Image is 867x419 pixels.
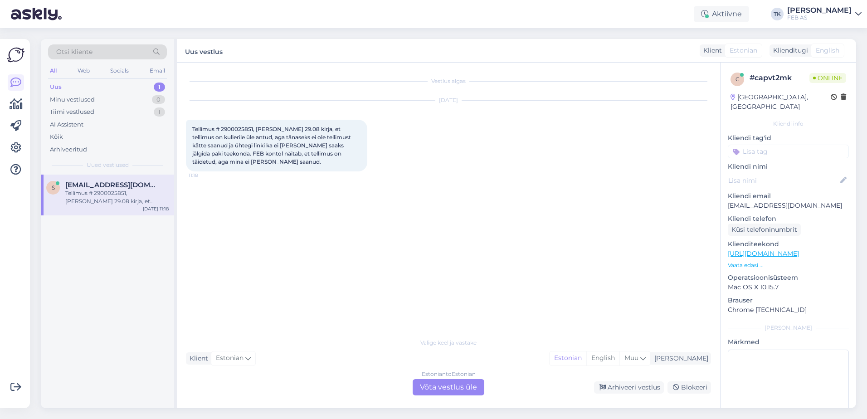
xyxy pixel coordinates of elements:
div: Tellimus # 2900025851, [PERSON_NAME] 29.08 kirja, et tellimus on kullerile üle antud, aga tänasek... [65,189,169,205]
p: Operatsioonisüsteem [728,273,849,283]
div: Estonian to Estonian [422,370,476,378]
div: AI Assistent [50,120,83,129]
div: [PERSON_NAME] [651,354,708,363]
span: c [735,76,740,83]
div: TK [771,8,784,20]
p: Mac OS X 10.15.7 [728,283,849,292]
a: [PERSON_NAME]FEB AS [787,7,862,21]
div: Web [76,65,92,77]
p: Brauser [728,296,849,305]
div: [PERSON_NAME] [728,324,849,332]
div: Võta vestlus üle [413,379,484,395]
span: 11:18 [189,172,223,179]
img: Askly Logo [7,46,24,63]
p: Kliendi nimi [728,162,849,171]
p: Kliendi email [728,191,849,201]
div: Socials [108,65,131,77]
div: Kõik [50,132,63,141]
span: Online [809,73,846,83]
div: [PERSON_NAME] [787,7,852,14]
div: Arhiveeri vestlus [594,381,664,394]
span: Muu [624,354,638,362]
div: Tiimi vestlused [50,107,94,117]
div: 1 [154,107,165,117]
span: Uued vestlused [87,161,129,169]
div: Kliendi info [728,120,849,128]
div: Blokeeri [667,381,711,394]
span: Tellimus # 2900025851, [PERSON_NAME] 29.08 kirja, et tellimus on kullerile üle antud, aga tänasek... [192,126,352,165]
div: Klienditugi [770,46,808,55]
input: Lisa nimi [728,175,838,185]
p: Klienditeekond [728,239,849,249]
div: All [48,65,58,77]
label: Uus vestlus [185,44,223,57]
div: # capvt2mk [750,73,809,83]
span: s [52,184,55,191]
input: Lisa tag [728,145,849,158]
p: Märkmed [728,337,849,347]
span: siljalaht@gmail.com [65,181,160,189]
div: [DATE] 11:18 [143,205,169,212]
div: Valige keel ja vastake [186,339,711,347]
div: FEB AS [787,14,852,21]
div: Email [148,65,167,77]
span: Estonian [216,353,244,363]
div: Vestlus algas [186,77,711,85]
div: Minu vestlused [50,95,95,104]
div: [DATE] [186,96,711,104]
p: Kliendi tag'id [728,133,849,143]
div: Uus [50,83,62,92]
div: Klient [700,46,722,55]
p: Vaata edasi ... [728,261,849,269]
span: Estonian [730,46,757,55]
div: 1 [154,83,165,92]
div: Aktiivne [694,6,749,22]
div: [GEOGRAPHIC_DATA], [GEOGRAPHIC_DATA] [731,93,831,112]
div: Küsi telefoninumbrit [728,224,801,236]
div: Arhiveeritud [50,145,87,154]
div: Estonian [550,351,586,365]
p: [EMAIL_ADDRESS][DOMAIN_NAME] [728,201,849,210]
span: English [816,46,839,55]
p: Chrome [TECHNICAL_ID] [728,305,849,315]
span: Otsi kliente [56,47,93,57]
div: English [586,351,619,365]
div: 0 [152,95,165,104]
a: [URL][DOMAIN_NAME] [728,249,799,258]
div: Klient [186,354,208,363]
p: Kliendi telefon [728,214,849,224]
